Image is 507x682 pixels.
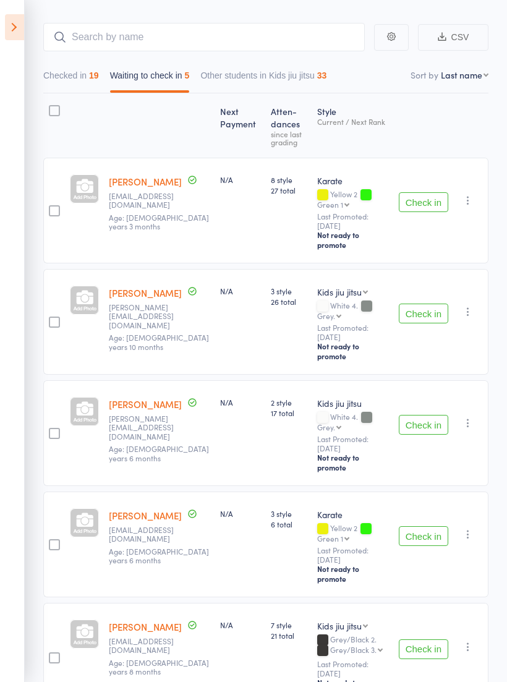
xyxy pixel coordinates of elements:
div: Yellow 2 [317,524,388,542]
small: Last Promoted: [DATE] [317,435,388,453]
div: 19 [89,70,99,80]
span: 7 style [271,620,307,630]
a: [PERSON_NAME] [109,509,182,522]
div: Kids jiu jitsu [317,620,362,632]
span: 26 total [271,296,307,307]
div: Grey/Black 3. [330,646,377,654]
span: 6 total [271,519,307,529]
span: 2 style [271,397,307,407]
div: Kids jiu jitsu [317,397,388,409]
div: Grey/Black 2. [317,635,388,656]
div: Style [312,99,393,152]
span: 17 total [271,407,307,418]
small: Last Promoted: [DATE] [317,546,388,564]
span: Age: [DEMOGRAPHIC_DATA] years 3 months [109,212,209,231]
a: [PERSON_NAME] [109,620,182,633]
span: 3 style [271,508,307,519]
div: N/A [220,508,261,519]
span: Age: [DEMOGRAPHIC_DATA] years 6 months [109,546,209,565]
small: Last Promoted: [DATE] [317,660,388,678]
button: Checked in19 [43,64,99,93]
div: Karate [317,508,388,521]
div: Kids jiu jitsu [317,286,362,298]
div: Grey. [317,423,335,431]
div: Not ready to promote [317,230,388,250]
div: Last name [441,69,482,81]
div: Not ready to promote [317,341,388,361]
span: 3 style [271,286,307,296]
small: Last Promoted: [DATE] [317,212,388,230]
span: 21 total [271,630,307,641]
div: N/A [220,286,261,296]
input: Search by name [43,23,365,51]
div: 5 [185,70,190,80]
button: Check in [399,639,448,659]
div: N/A [220,620,261,630]
small: Joel_fabrication@outlook.com [109,303,189,330]
span: Age: [DEMOGRAPHIC_DATA] years 10 months [109,332,209,351]
a: [PERSON_NAME] [109,398,182,411]
div: Green 1 [317,200,343,208]
div: Next Payment [215,99,266,152]
div: N/A [220,174,261,185]
a: [PERSON_NAME] [109,286,182,299]
small: Eksmith00@gmail.com [109,192,189,210]
button: Check in [399,304,448,323]
div: since last grading [271,130,307,146]
span: Age: [DEMOGRAPHIC_DATA] years 8 months [109,657,209,676]
div: Karate [317,174,388,187]
a: [PERSON_NAME] [109,175,182,188]
div: Grey. [317,312,335,320]
small: smilesister80@live.com [109,637,189,655]
label: Sort by [411,69,438,81]
span: 8 style [271,174,307,185]
div: Not ready to promote [317,453,388,472]
div: Not ready to promote [317,564,388,584]
small: Last Promoted: [DATE] [317,323,388,341]
div: White 4. [317,412,388,431]
div: Current / Next Rank [317,117,388,126]
button: Check in [399,526,448,546]
button: Check in [399,415,448,435]
span: 27 total [271,185,307,195]
div: 33 [317,70,327,80]
button: Other students in Kids jiu jitsu33 [200,64,326,93]
div: White 4. [317,301,388,320]
span: Age: [DEMOGRAPHIC_DATA] years 6 months [109,443,209,462]
div: Atten­dances [266,99,312,152]
div: Yellow 2 [317,190,388,208]
small: Joel_fabrication@outlook.com [109,414,189,441]
button: CSV [418,24,488,51]
button: Check in [399,192,448,212]
button: Waiting to check in5 [110,64,190,93]
div: N/A [220,397,261,407]
div: Green 1 [317,534,343,542]
small: slatts_9@hotmail.com [109,526,189,543]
